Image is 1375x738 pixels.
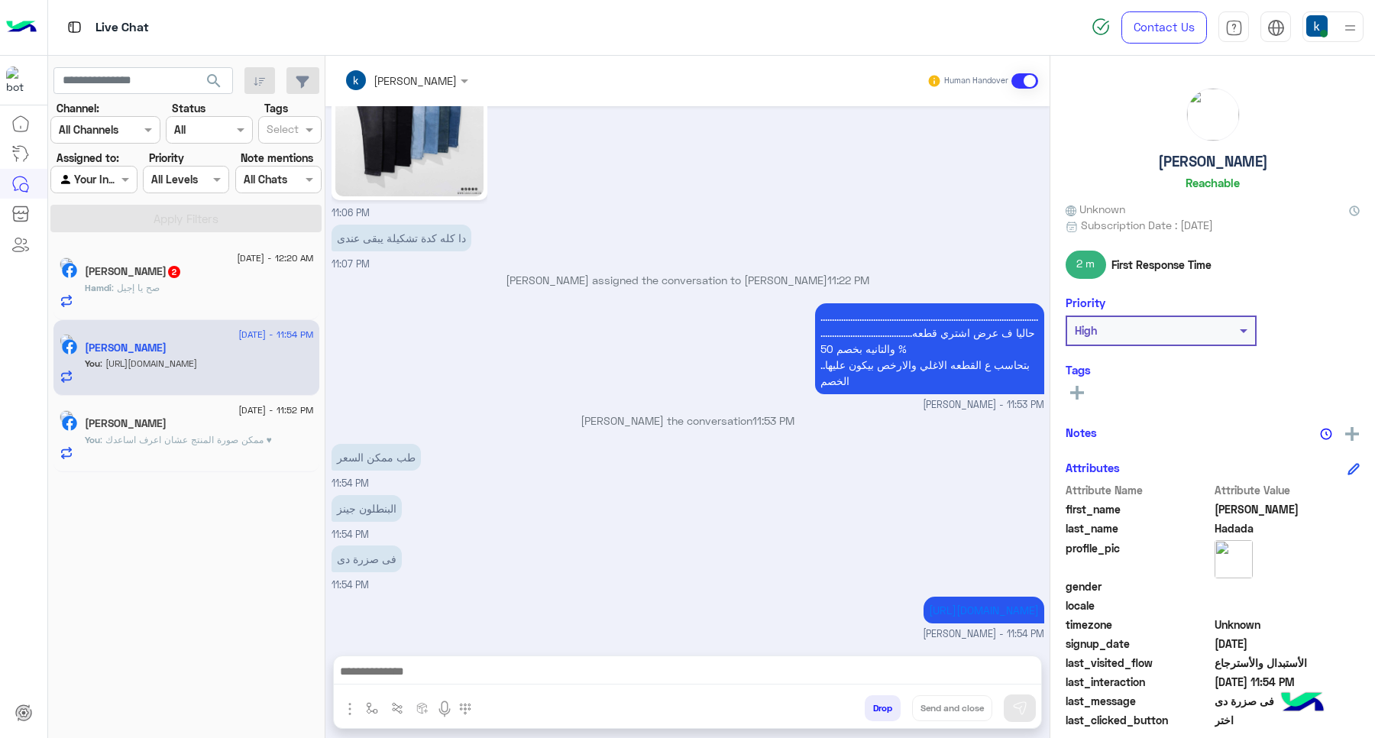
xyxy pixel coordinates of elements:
button: Trigger scenario [385,695,410,720]
img: tab [1225,19,1243,37]
span: Attribute Value [1215,482,1360,498]
span: signup_date [1066,636,1212,652]
label: Channel: [57,100,99,116]
span: Hamdi [85,282,112,293]
img: tab [1267,19,1285,37]
span: [PERSON_NAME] - 11:53 PM [923,398,1044,413]
p: [PERSON_NAME] assigned the conversation to [PERSON_NAME] [332,272,1044,288]
span: null [1215,578,1360,594]
button: select flow [360,695,385,720]
img: picture [60,334,73,348]
span: You [85,358,100,369]
img: send voice note [435,700,454,718]
p: 3/9/2025, 11:54 PM [924,597,1044,623]
label: Status [172,100,205,116]
span: timezone [1066,617,1212,633]
label: Tags [264,100,288,116]
span: Unknown [1215,617,1360,633]
span: [DATE] - 11:54 PM [238,328,313,341]
span: 2 m [1066,251,1106,278]
span: You [85,434,100,445]
p: 3/9/2025, 11:54 PM [332,545,402,572]
span: [PERSON_NAME] - 11:54 PM [923,627,1044,642]
span: https://eagle.com.eg/collections/jeans [100,358,197,369]
h6: Reachable [1186,176,1240,189]
img: Facebook [62,416,77,431]
img: make a call [459,703,471,715]
span: 2 [168,266,180,278]
img: 713415422032625 [6,66,34,94]
span: gender [1066,578,1212,594]
button: Apply Filters [50,205,322,232]
img: picture [1187,89,1239,141]
span: الأستبدال والأسترجاع [1215,655,1360,671]
p: 3/9/2025, 11:07 PM [332,225,471,251]
a: tab [1218,11,1249,44]
span: 11:53 PM [752,414,794,427]
img: Facebook [62,339,77,354]
span: [DATE] - 12:20 AM [237,251,313,265]
p: 3/9/2025, 11:54 PM [332,444,421,471]
img: create order [416,702,429,714]
span: first_name [1066,501,1212,517]
small: Human Handover [944,75,1008,87]
span: Unknown [1066,201,1125,217]
label: Priority [149,150,184,166]
img: hulul-logo.png [1276,677,1329,730]
p: [PERSON_NAME] the conversation [332,413,1044,429]
span: اختر [1215,712,1360,728]
span: صح يا إجيل [112,282,160,293]
span: [DATE] - 11:52 PM [238,403,313,417]
h6: Priority [1066,296,1105,309]
span: Hadada [1215,520,1360,536]
a: [URL][DOMAIN_NAME] [929,604,1039,617]
img: spinner [1092,18,1110,36]
button: Drop [865,695,901,721]
a: Contact Us [1121,11,1207,44]
h6: Tags [1066,363,1360,377]
span: Attribute Name [1066,482,1212,498]
h5: عمرو عبد الصبور [85,417,167,430]
span: 11:07 PM [332,258,370,270]
span: 11:06 PM [332,207,370,218]
img: Trigger scenario [391,702,403,714]
div: Select [264,121,299,141]
button: Send and close [912,695,992,721]
span: null [1215,597,1360,613]
button: create order [410,695,435,720]
img: add [1345,427,1359,441]
img: Logo [6,11,37,44]
p: 3/9/2025, 11:54 PM [332,495,402,522]
span: last_name [1066,520,1212,536]
img: select flow [366,702,378,714]
span: 2025-05-22T13:07:47.838Z [1215,636,1360,652]
p: Live Chat [95,18,149,38]
img: picture [60,257,73,271]
span: 11:54 PM [332,477,369,489]
img: tab [65,18,84,37]
span: Subscription Date : [DATE] [1081,217,1213,233]
h6: Attributes [1066,461,1120,474]
h5: Ahmed Hadada [85,341,167,354]
span: last_visited_flow [1066,655,1212,671]
img: send attachment [341,700,359,718]
span: ممكن صورة المنتج عشان اعرف اساعدك ♥ [100,434,272,445]
button: search [196,67,233,100]
span: last_clicked_button [1066,712,1212,728]
img: userImage [1306,15,1328,37]
label: Note mentions [241,150,313,166]
img: profile [1341,18,1360,37]
p: 3/9/2025, 11:53 PM [815,303,1044,394]
span: locale [1066,597,1212,613]
span: 11:22 PM [827,274,869,286]
label: Assigned to: [57,150,119,166]
img: picture [60,410,73,424]
span: First Response Time [1111,257,1212,273]
h5: Hamdi M Rizk [85,265,182,278]
span: Ahmed [1215,501,1360,517]
span: فى صزرة دى [1215,693,1360,709]
img: send message [1012,701,1027,716]
h5: [PERSON_NAME] [1158,153,1268,170]
span: profile_pic [1066,540,1212,575]
span: last_interaction [1066,674,1212,690]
